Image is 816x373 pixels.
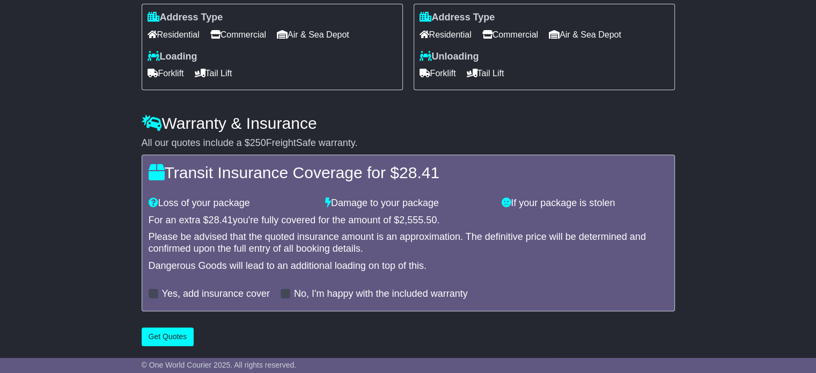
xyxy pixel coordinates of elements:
[142,361,297,369] span: © One World Courier 2025. All rights reserved.
[399,164,439,181] span: 28.41
[277,26,349,43] span: Air & Sea Depot
[149,215,668,226] div: For an extra $ you're fully covered for the amount of $ .
[420,12,495,24] label: Address Type
[149,164,668,181] h4: Transit Insurance Coverage for $
[467,65,504,82] span: Tail Lift
[482,26,538,43] span: Commercial
[210,26,266,43] span: Commercial
[496,198,673,209] div: If your package is stolen
[162,288,270,300] label: Yes, add insurance cover
[250,137,266,148] span: 250
[149,260,668,272] div: Dangerous Goods will lead to an additional loading on top of this.
[142,327,194,346] button: Get Quotes
[148,51,197,63] label: Loading
[142,114,675,132] h4: Warranty & Insurance
[420,51,479,63] label: Unloading
[420,65,456,82] span: Forklift
[399,215,437,225] span: 2,555.50
[143,198,320,209] div: Loss of your package
[209,215,233,225] span: 28.41
[420,26,472,43] span: Residential
[149,231,668,254] div: Please be advised that the quoted insurance amount is an approximation. The definitive price will...
[148,26,200,43] span: Residential
[549,26,621,43] span: Air & Sea Depot
[148,65,184,82] span: Forklift
[195,65,232,82] span: Tail Lift
[320,198,496,209] div: Damage to your package
[148,12,223,24] label: Address Type
[294,288,468,300] label: No, I'm happy with the included warranty
[142,137,675,149] div: All our quotes include a $ FreightSafe warranty.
